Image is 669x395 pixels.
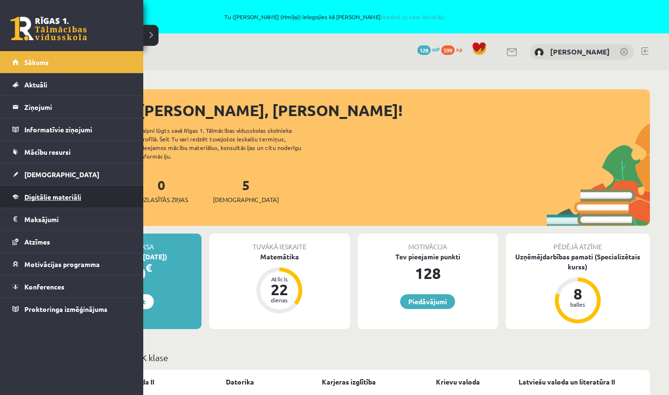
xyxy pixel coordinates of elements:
a: Mācību resursi [12,141,131,163]
span: Konferences [24,282,64,291]
div: dienas [265,297,294,303]
a: Ziņojumi [12,96,131,118]
span: xp [456,45,462,53]
a: [PERSON_NAME] [550,47,610,56]
a: Atzīmes [12,231,131,253]
span: [DEMOGRAPHIC_DATA] [213,195,279,204]
div: Laipni lūgts savā Rīgas 1. Tālmācības vidusskolas skolnieka profilā. Šeit Tu vari redzēt tuvojošo... [139,126,318,160]
span: Aktuāli [24,80,47,89]
div: [PERSON_NAME], [PERSON_NAME]! [138,99,650,122]
div: Atlicis [265,276,294,282]
legend: Ziņojumi [24,96,131,118]
a: Atpakaļ uz savu lietotāju [381,13,445,21]
a: Motivācijas programma [12,253,131,275]
span: mP [432,45,440,53]
div: Matemātika [209,252,350,262]
img: Roberts Reinis Liekniņš [534,48,544,57]
a: 599 xp [441,45,467,53]
div: Pēdējā atzīme [506,234,650,252]
a: Proktoringa izmēģinājums [12,298,131,320]
a: Uzņēmējdarbības pamati (Specializētais kurss) 8 balles [506,252,650,325]
a: Krievu valoda [436,377,480,387]
legend: Maksājumi [24,208,131,230]
span: Sākums [24,58,49,66]
a: Konferences [12,276,131,298]
a: Datorika [226,377,254,387]
span: Neizlasītās ziņas [135,195,188,204]
div: Uzņēmējdarbības pamati (Specializētais kurss) [506,252,650,272]
span: 599 [441,45,455,55]
a: Matemātika Atlicis 22 dienas [209,252,350,315]
a: Piedāvājumi [400,294,455,309]
a: 128 mP [417,45,440,53]
div: 128 [358,262,498,285]
a: Informatīvie ziņojumi [12,118,131,140]
span: € [146,261,152,275]
a: 0Neizlasītās ziņas [135,176,188,204]
span: Mācību resursi [24,148,71,156]
span: Atzīmes [24,237,50,246]
span: Tu ([PERSON_NAME] (Hmiļa)) ielogojies kā [PERSON_NAME] [67,14,602,20]
a: Sākums [12,51,131,73]
p: Mācību plāns 12.b2 JK klase [61,351,646,364]
div: Tev pieejamie punkti [358,252,498,262]
a: Rīgas 1. Tālmācības vidusskola [11,17,87,41]
div: balles [563,301,592,307]
span: Motivācijas programma [24,260,100,268]
a: Karjeras izglītība [322,377,376,387]
div: 22 [265,282,294,297]
span: 128 [417,45,431,55]
span: Digitālie materiāli [24,192,81,201]
div: Tuvākā ieskaite [209,234,350,252]
div: Motivācija [358,234,498,252]
a: 5[DEMOGRAPHIC_DATA] [213,176,279,204]
a: Maksājumi [12,208,131,230]
a: Digitālie materiāli [12,186,131,208]
span: Proktoringa izmēģinājums [24,305,107,313]
span: [DEMOGRAPHIC_DATA] [24,170,99,179]
a: [DEMOGRAPHIC_DATA] [12,163,131,185]
a: Latviešu valoda un literatūra II [519,377,615,387]
legend: Informatīvie ziņojumi [24,118,131,140]
a: Aktuāli [12,74,131,96]
div: 8 [563,286,592,301]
